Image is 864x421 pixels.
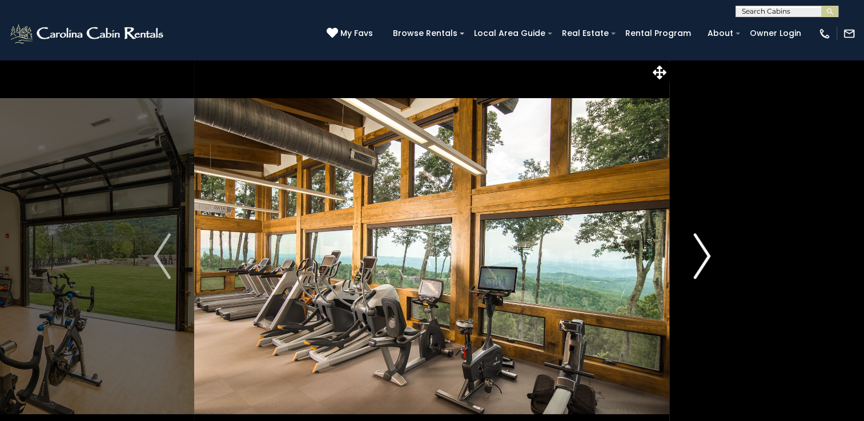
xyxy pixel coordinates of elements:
[702,25,739,42] a: About
[843,27,855,40] img: mail-regular-white.png
[693,233,710,279] img: arrow
[340,27,373,39] span: My Favs
[468,25,551,42] a: Local Area Guide
[744,25,807,42] a: Owner Login
[818,27,831,40] img: phone-regular-white.png
[387,25,463,42] a: Browse Rentals
[154,233,171,279] img: arrow
[9,22,167,45] img: White-1-2.png
[327,27,376,40] a: My Favs
[556,25,614,42] a: Real Estate
[620,25,697,42] a: Rental Program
